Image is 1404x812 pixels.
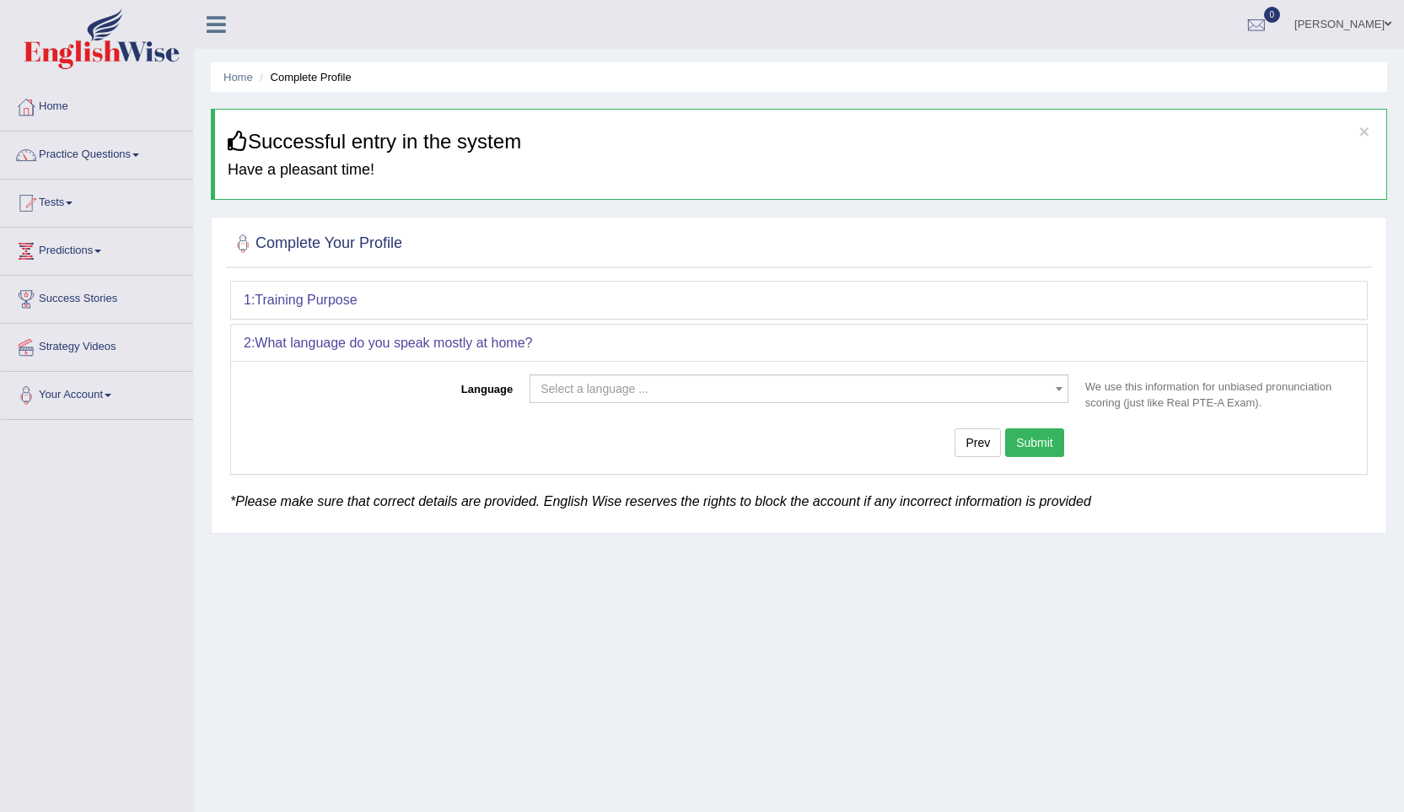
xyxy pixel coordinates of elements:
[228,162,1374,179] h4: Have a pleasant time!
[1005,428,1064,457] button: Submit
[1,276,193,318] a: Success Stories
[541,382,648,395] span: Select a language ...
[1,83,193,126] a: Home
[231,325,1367,362] div: 2:
[1264,7,1281,23] span: 0
[244,374,521,397] label: Language
[231,282,1367,319] div: 1:
[1,372,193,414] a: Your Account
[1,228,193,270] a: Predictions
[255,336,532,350] b: What language do you speak mostly at home?
[230,231,402,256] h2: Complete Your Profile
[1077,379,1354,411] p: We use this information for unbiased pronunciation scoring (just like Real PTE-A Exam).
[955,428,1001,457] button: Prev
[230,494,1091,508] em: *Please make sure that correct details are provided. English Wise reserves the rights to block th...
[228,131,1374,153] h3: Successful entry in the system
[255,293,357,307] b: Training Purpose
[1,180,193,222] a: Tests
[1,132,193,174] a: Practice Questions
[223,71,253,83] a: Home
[1359,122,1369,140] button: ×
[1,324,193,366] a: Strategy Videos
[256,69,351,85] li: Complete Profile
